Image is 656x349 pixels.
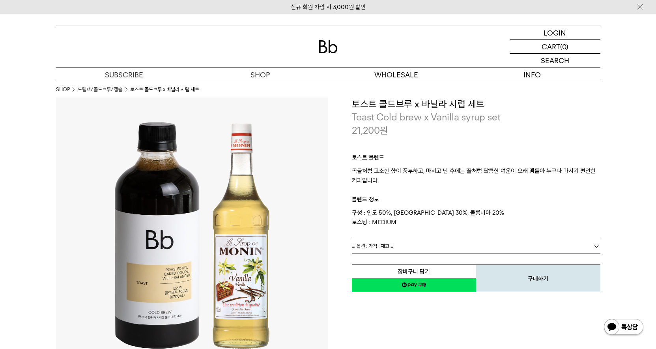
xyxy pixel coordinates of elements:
[352,153,600,166] p: 토스트 블렌드
[192,68,328,82] a: SHOP
[476,265,600,292] button: 구매하기
[291,4,366,11] a: 신규 회원 가입 시 3,000원 할인
[510,40,600,54] a: CART (0)
[541,54,569,68] p: SEARCH
[464,68,600,82] p: INFO
[542,40,560,53] p: CART
[560,40,568,53] p: (0)
[352,124,388,137] p: 21,200
[328,68,464,82] p: WHOLESALE
[352,166,600,185] p: 곡물처럼 고소한 향이 풍부하고, 마시고 난 후에는 꿀처럼 달콤한 여운이 오래 맴돌아 누구나 마시기 편안한 커피입니다.
[544,26,566,39] p: LOGIN
[352,265,476,278] button: 장바구니 담기
[510,26,600,40] a: LOGIN
[78,86,122,94] a: 드립백/콜드브루/캡슐
[352,98,600,111] h3: 토스트 콜드브루 x 바닐라 시럽 세트
[352,208,600,227] p: 구성 : 인도 50%, [GEOGRAPHIC_DATA] 30%, 콜롬비아 20% 로스팅 : MEDIUM
[319,40,338,53] img: 로고
[56,68,192,82] a: SUBSCRIBE
[380,125,388,136] span: 원
[603,318,644,337] img: 카카오톡 채널 1:1 채팅 버튼
[352,111,600,124] p: Toast Cold brew x Vanilla syrup set
[352,278,476,292] a: 새창
[56,86,70,94] a: SHOP
[352,239,394,253] span: = 옵션 : 가격 : 재고 =
[352,185,600,208] p: 블렌드 정보
[130,86,199,94] li: 토스트 콜드브루 x 바닐라 시럽 세트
